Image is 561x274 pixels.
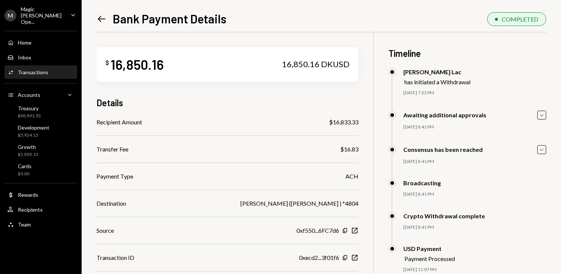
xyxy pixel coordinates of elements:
[329,118,358,127] div: $16,833.33
[18,124,49,131] div: Development
[4,88,77,101] a: Accounts
[345,172,358,181] div: ACH
[4,122,77,140] a: Development$5,924.13
[18,54,31,61] div: Inbox
[502,16,538,23] div: COMPLETED
[4,50,77,64] a: Inbox
[240,199,358,208] div: [PERSON_NAME] ([PERSON_NAME] ) *4804
[403,90,546,96] div: [DATE] 7:23 PM
[296,226,339,235] div: 0xf550...6FC7d6
[4,218,77,231] a: Team
[4,161,77,179] a: Cards$0.00
[4,65,77,79] a: Transactions
[403,212,485,219] div: Crypto Withdrawal complete
[96,118,142,127] div: Recipient Amount
[403,224,546,231] div: [DATE] 8:41 PM
[403,267,546,273] div: [DATE] 11:07 PM
[403,68,470,75] div: [PERSON_NAME] Lac
[388,47,546,59] h3: Timeline
[18,113,41,119] div: $88,891.93
[96,145,128,154] div: Transfer Fee
[4,203,77,216] a: Recipients
[4,36,77,49] a: Home
[4,10,16,22] div: M
[111,56,164,73] div: 16,850.16
[96,97,123,109] h3: Details
[299,253,339,262] div: 0xecd2...3f01f6
[403,124,546,130] div: [DATE] 8:41 PM
[4,188,77,201] a: Rewards
[18,105,41,111] div: Treasury
[18,144,38,150] div: Growth
[4,103,77,121] a: Treasury$88,891.93
[18,69,48,75] div: Transactions
[18,221,31,228] div: Team
[282,59,350,69] div: 16,850.16 DKUSD
[403,245,455,252] div: USD Payment
[18,151,38,158] div: $5,893.15
[404,255,455,262] div: Payment Processed
[96,172,133,181] div: Payment Type
[4,141,77,159] a: Growth$5,893.15
[113,11,226,26] h1: Bank Payment Details
[105,59,109,66] div: $
[403,111,486,118] div: Awaiting additional approvals
[18,39,32,46] div: Home
[18,206,43,213] div: Recipients
[96,226,114,235] div: Source
[18,192,38,198] div: Rewards
[404,78,470,85] div: has initiated a Withdrawal
[96,199,126,208] div: Destination
[18,92,40,98] div: Accounts
[403,191,546,198] div: [DATE] 8:41 PM
[18,163,32,169] div: Cards
[96,253,134,262] div: Transaction ID
[340,145,358,154] div: $16.83
[403,179,441,186] div: Broadcasting
[18,132,49,138] div: $5,924.13
[403,146,483,153] div: Consensus has been reached
[21,6,65,25] div: Magic [PERSON_NAME] Ope...
[403,159,546,165] div: [DATE] 8:41 PM
[18,171,32,177] div: $0.00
